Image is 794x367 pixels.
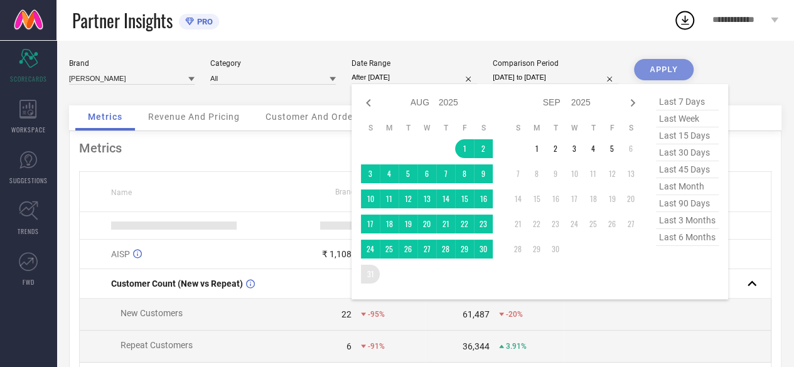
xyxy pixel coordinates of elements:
span: last 30 days [656,144,719,161]
span: 3.91% [506,342,527,351]
th: Wednesday [417,123,436,133]
td: Fri Sep 12 2025 [603,164,621,183]
td: Fri Aug 08 2025 [455,164,474,183]
td: Tue Sep 23 2025 [546,215,565,233]
th: Tuesday [546,123,565,133]
div: Date Range [351,59,477,68]
td: Tue Aug 26 2025 [399,240,417,258]
td: Thu Sep 18 2025 [584,189,603,208]
td: Mon Aug 18 2025 [380,215,399,233]
td: Sun Sep 21 2025 [508,215,527,233]
span: PRO [194,17,213,26]
th: Thursday [584,123,603,133]
td: Tue Sep 09 2025 [546,164,565,183]
td: Wed Sep 17 2025 [565,189,584,208]
div: ₹ 1,108 [322,249,351,259]
td: Mon Aug 25 2025 [380,240,399,258]
span: last 7 days [656,93,719,110]
td: Sat Sep 20 2025 [621,189,640,208]
span: SCORECARDS [10,74,47,83]
th: Saturday [621,123,640,133]
td: Sat Sep 27 2025 [621,215,640,233]
div: 61,487 [463,309,490,319]
th: Wednesday [565,123,584,133]
td: Sat Sep 13 2025 [621,164,640,183]
span: last 6 months [656,229,719,246]
td: Thu Sep 11 2025 [584,164,603,183]
div: Brand [69,59,195,68]
span: last 15 days [656,127,719,144]
span: Customer And Orders [266,112,362,122]
td: Thu Aug 07 2025 [436,164,455,183]
div: 6 [346,341,351,351]
td: Wed Sep 03 2025 [565,139,584,158]
th: Sunday [361,123,380,133]
th: Friday [455,123,474,133]
span: New Customers [121,308,183,318]
input: Select date range [351,71,477,84]
div: Comparison Period [493,59,618,68]
td: Fri Aug 15 2025 [455,189,474,208]
span: -95% [368,310,385,319]
span: WORKSPACE [11,125,46,134]
td: Sat Aug 16 2025 [474,189,493,208]
span: AISP [111,249,130,259]
td: Mon Sep 01 2025 [527,139,546,158]
td: Wed Aug 20 2025 [417,215,436,233]
span: TRENDS [18,226,39,236]
th: Saturday [474,123,493,133]
td: Tue Sep 02 2025 [546,139,565,158]
td: Fri Sep 26 2025 [603,215,621,233]
div: Previous month [361,95,376,110]
td: Fri Aug 01 2025 [455,139,474,158]
td: Sun Aug 31 2025 [361,265,380,284]
td: Fri Sep 19 2025 [603,189,621,208]
td: Tue Sep 16 2025 [546,189,565,208]
th: Sunday [508,123,527,133]
td: Fri Aug 22 2025 [455,215,474,233]
td: Sun Sep 28 2025 [508,240,527,258]
span: last 90 days [656,195,719,212]
td: Sun Aug 03 2025 [361,164,380,183]
td: Wed Sep 10 2025 [565,164,584,183]
td: Sun Sep 07 2025 [508,164,527,183]
span: Name [111,188,132,197]
div: 22 [341,309,351,319]
td: Mon Sep 22 2025 [527,215,546,233]
td: Sun Sep 14 2025 [508,189,527,208]
span: FWD [23,277,35,287]
td: Sat Aug 02 2025 [474,139,493,158]
span: SUGGESTIONS [9,176,48,185]
th: Friday [603,123,621,133]
td: Mon Aug 11 2025 [380,189,399,208]
span: Brand Value [335,188,377,196]
td: Mon Sep 08 2025 [527,164,546,183]
span: Customer Count (New vs Repeat) [111,279,243,289]
th: Monday [380,123,399,133]
span: last 45 days [656,161,719,178]
td: Sat Aug 09 2025 [474,164,493,183]
td: Mon Sep 15 2025 [527,189,546,208]
td: Tue Sep 30 2025 [546,240,565,258]
td: Sun Aug 10 2025 [361,189,380,208]
span: last week [656,110,719,127]
div: Category [210,59,336,68]
th: Tuesday [399,123,417,133]
td: Wed Aug 27 2025 [417,240,436,258]
td: Thu Aug 28 2025 [436,240,455,258]
div: Next month [625,95,640,110]
span: Metrics [88,112,122,122]
span: Partner Insights [72,8,173,33]
td: Fri Aug 29 2025 [455,240,474,258]
th: Monday [527,123,546,133]
td: Tue Aug 12 2025 [399,189,417,208]
span: -20% [506,310,523,319]
input: Select comparison period [493,71,618,84]
span: last month [656,178,719,195]
td: Sun Aug 24 2025 [361,240,380,258]
td: Sat Aug 23 2025 [474,215,493,233]
span: -91% [368,342,385,351]
td: Sun Aug 17 2025 [361,215,380,233]
td: Mon Sep 29 2025 [527,240,546,258]
span: last 3 months [656,212,719,229]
